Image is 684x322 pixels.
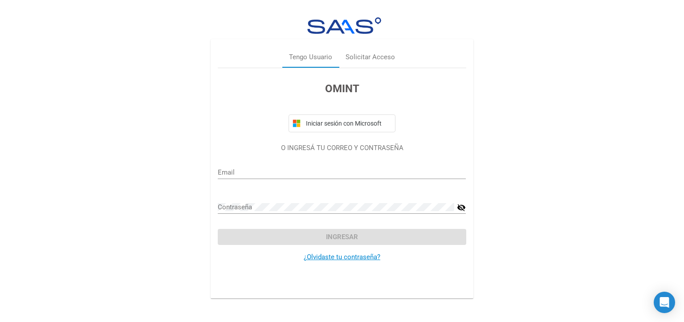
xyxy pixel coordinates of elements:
[218,81,466,97] h3: OMINT
[218,143,466,153] p: O INGRESÁ TU CORREO Y CONTRASEÑA
[289,52,332,62] div: Tengo Usuario
[457,202,466,213] mat-icon: visibility_off
[289,114,395,132] button: Iniciar sesión con Microsoft
[218,229,466,245] button: Ingresar
[304,120,391,127] span: Iniciar sesión con Microsoft
[346,52,395,62] div: Solicitar Acceso
[326,233,358,241] span: Ingresar
[304,253,380,261] a: ¿Olvidaste tu contraseña?
[654,292,675,313] div: Open Intercom Messenger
